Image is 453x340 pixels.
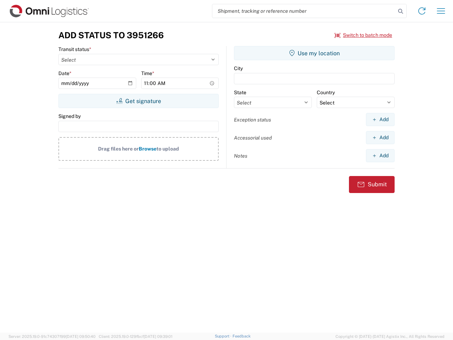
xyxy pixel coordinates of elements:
[66,334,96,339] span: [DATE] 09:50:40
[144,334,172,339] span: [DATE] 09:39:01
[58,113,81,119] label: Signed by
[234,89,246,96] label: State
[233,334,251,338] a: Feedback
[58,30,164,40] h3: Add Status to 3951266
[349,176,395,193] button: Submit
[366,149,395,162] button: Add
[156,146,179,152] span: to upload
[58,46,91,52] label: Transit status
[58,70,71,76] label: Date
[58,94,219,108] button: Get signature
[234,135,272,141] label: Accessorial used
[99,334,172,339] span: Client: 2025.19.0-129fbcf
[212,4,396,18] input: Shipment, tracking or reference number
[334,29,392,41] button: Switch to batch mode
[234,153,247,159] label: Notes
[366,113,395,126] button: Add
[234,117,271,123] label: Exception status
[139,146,156,152] span: Browse
[234,65,243,72] label: City
[234,46,395,60] button: Use my location
[215,334,233,338] a: Support
[8,334,96,339] span: Server: 2025.19.0-91c74307f99
[317,89,335,96] label: Country
[366,131,395,144] button: Add
[336,333,445,340] span: Copyright © [DATE]-[DATE] Agistix Inc., All Rights Reserved
[141,70,154,76] label: Time
[98,146,139,152] span: Drag files here or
